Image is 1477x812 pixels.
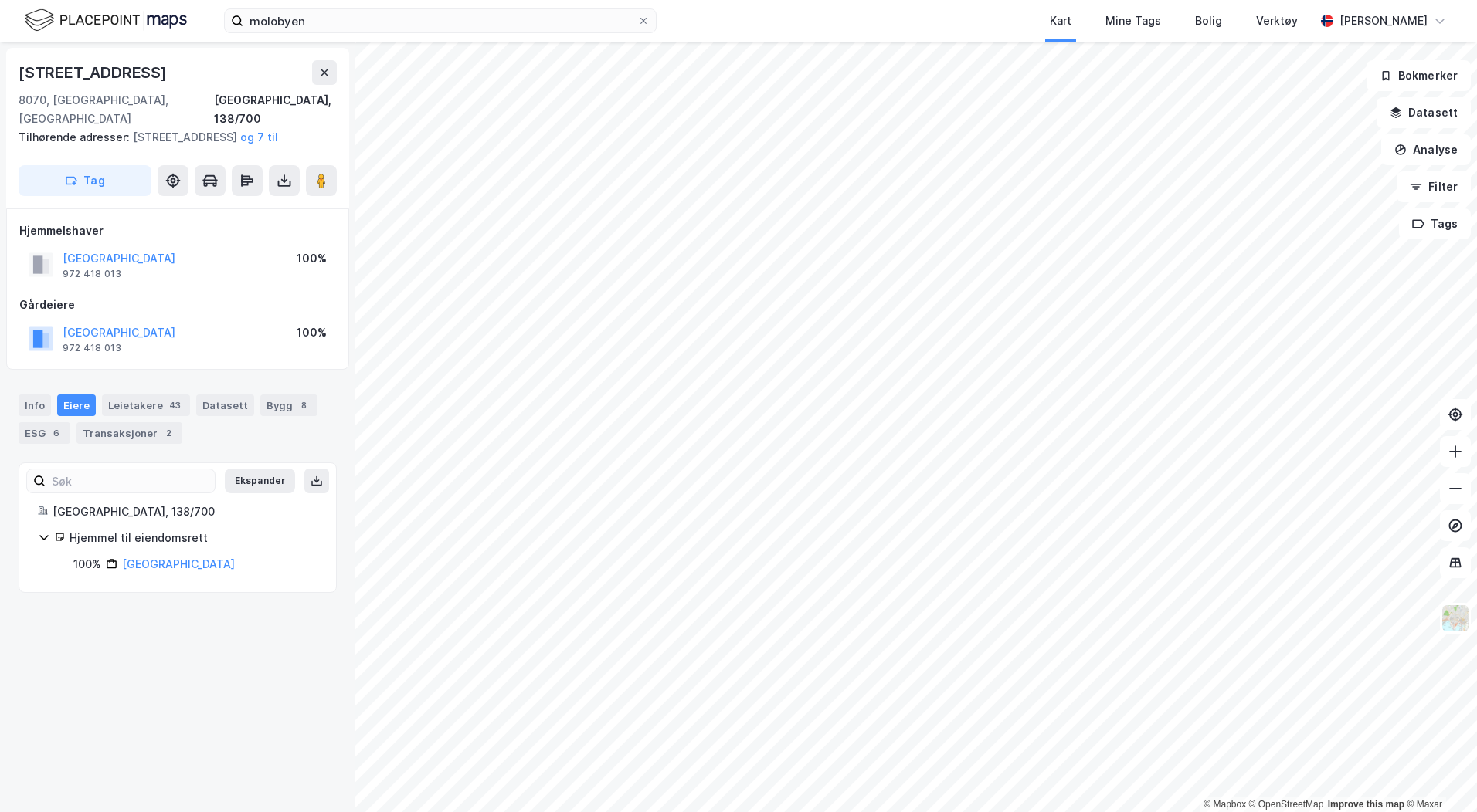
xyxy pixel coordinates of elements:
[243,9,637,32] input: Søk på adresse, matrikkel, gårdeiere, leietakere eller personer
[1399,208,1471,239] button: Tags
[1328,799,1404,810] a: Improve this map
[260,394,317,416] div: Bygg
[19,296,336,314] div: Gårdeiere
[1441,604,1470,633] img: Z
[76,422,182,444] div: Transaksjoner
[1050,12,1071,30] div: Kart
[19,91,214,128] div: 8070, [GEOGRAPHIC_DATA], [GEOGRAPHIC_DATA]
[297,323,327,342] div: 100%
[25,7,187,34] img: logo.f888ab2527a4732fd821a326f86c7f29.svg
[19,165,151,196] button: Tag
[57,394,96,416] div: Eiere
[1397,171,1471,202] button: Filter
[225,469,295,493] button: Ekspander
[1256,12,1298,30] div: Verktøy
[1400,738,1477,812] iframe: Chat Widget
[1377,97,1471,128] button: Datasett
[19,222,336,240] div: Hjemmelshaver
[73,555,101,573] div: 100%
[1105,12,1161,30] div: Mine Tags
[63,268,121,280] div: 972 418 013
[19,60,170,85] div: [STREET_ADDRESS]
[166,398,184,413] div: 43
[122,557,235,570] a: [GEOGRAPHIC_DATA]
[63,342,121,354] div: 972 418 013
[46,469,215,492] input: Søk
[1249,799,1324,810] a: OpenStreetMap
[70,529,317,547] div: Hjemmel til eiendomsrett
[1339,12,1428,30] div: [PERSON_NAME]
[19,422,70,444] div: ESG
[19,394,51,416] div: Info
[1381,134,1471,165] button: Analyse
[53,502,317,521] div: [GEOGRAPHIC_DATA], 138/700
[102,394,190,416] div: Leietakere
[296,398,311,413] div: 8
[1204,799,1246,810] a: Mapbox
[1195,12,1222,30] div: Bolig
[1400,738,1477,812] div: Kontrollprogram for chat
[19,130,133,144] span: Tilhørende adresser:
[1367,60,1471,91] button: Bokmerker
[161,425,176,441] div: 2
[196,394,254,416] div: Datasett
[49,425,64,441] div: 6
[297,249,327,268] div: 100%
[214,91,337,128] div: [GEOGRAPHIC_DATA], 138/700
[19,128,324,147] div: [STREET_ADDRESS]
